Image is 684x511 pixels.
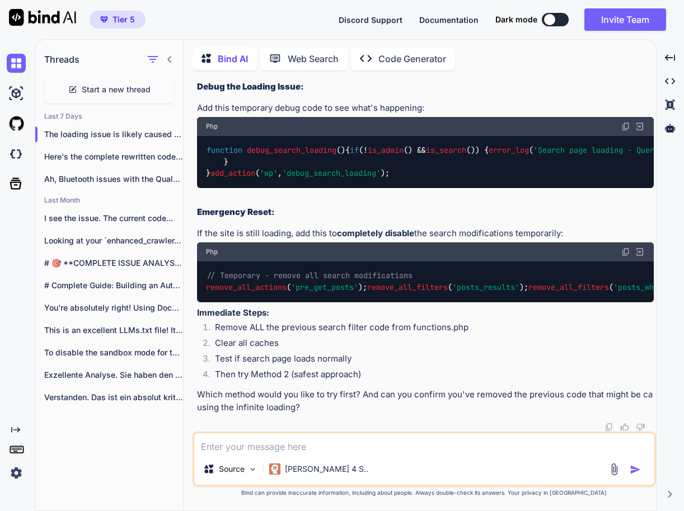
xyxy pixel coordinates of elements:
[197,102,654,115] p: Add this temporary debug code to see what's happening:
[44,392,183,403] p: Verstanden. Das ist ein absolut kritischer Punkt,...
[368,146,404,156] span: is_admin
[7,463,26,482] img: settings
[206,122,218,131] span: Php
[367,282,448,292] span: remove_all_filters
[378,52,446,65] p: Code Generator
[44,347,183,358] p: To disable the sandbox mode for the...
[44,53,79,66] h1: Threads
[7,54,26,73] img: chat
[44,280,183,291] p: # Complete Guide: Building an Automated Web...
[113,14,135,25] span: Tier 5
[100,16,108,23] img: premium
[44,325,183,336] p: This is an excellent LLMs.txt file! It's...
[426,146,466,156] span: is_search
[621,247,630,256] img: copy
[206,368,654,384] li: Then try Method 2 (safest approach)
[193,489,656,497] p: Bind can provide inaccurate information, including about people. Always double-check its answers....
[210,168,255,178] span: add_action
[291,282,358,292] span: 'pre_get_posts'
[247,146,336,156] span: debug_search_loading
[495,14,537,25] span: Dark mode
[44,302,183,313] p: You're absolutely right! Using Docker would be...
[613,282,672,292] span: 'posts_where'
[636,423,645,432] img: dislike
[350,146,359,156] span: if
[635,121,645,132] img: Open in Browser
[288,52,339,65] p: Web Search
[44,213,183,224] p: I see the issue. The current code...
[282,168,381,178] span: 'debug_search_loading'
[35,196,183,205] h2: Last Month
[260,168,278,178] span: 'wp'
[7,84,26,103] img: ai-studio
[620,423,629,432] img: like
[44,129,183,140] p: The loading issue is likely caused by...
[44,235,183,246] p: Looking at your `enhanced_crawler.py` file, I can...
[608,463,621,476] img: attachment
[206,337,654,353] li: Clear all caches
[207,271,413,281] span: // Temporary - remove all search modifications
[44,257,183,269] p: # 🎯 **COMPLETE ISSUE ANALYSIS & SOLUTION...
[206,321,654,337] li: Remove ALL the previous search filter code from functions.php
[605,423,613,432] img: copy
[7,114,26,133] img: githubLight
[44,369,183,381] p: Exzellente Analyse. Sie haben den entscheidenden Punkt...
[207,146,242,156] span: function
[621,122,630,131] img: copy
[528,282,609,292] span: remove_all_filters
[9,9,76,26] img: Bind AI
[489,146,529,156] span: error_log
[206,270,681,293] code: ( ); ( ); ( );
[90,11,146,29] button: premiumTier 5
[584,8,666,31] button: Invite Team
[533,146,672,156] span: 'Search page loading - Query: '
[206,247,218,256] span: Php
[419,14,479,26] button: Documentation
[197,227,654,240] p: If the site is still loading, add this to the search modifications temporarily:
[44,151,183,162] p: Here's the complete rewritten code with all...
[207,146,345,156] span: ( )
[197,307,269,318] strong: Immediate Steps:
[44,174,183,185] p: Ah, Bluetooth issues with the Qualcomm FastConnect...
[82,84,151,95] span: Start a new thread
[635,247,645,257] img: Open in Browser
[206,282,287,292] span: remove_all_actions
[219,463,245,475] p: Source
[218,52,248,65] p: Bind AI
[197,207,275,217] strong: Emergency Reset:
[285,463,368,475] p: [PERSON_NAME] 4 S..
[7,144,26,163] img: darkCloudIdeIcon
[269,463,280,475] img: Claude 4 Sonnet
[35,112,183,121] h2: Last 7 Days
[339,15,402,25] span: Discord Support
[419,15,479,25] span: Documentation
[452,282,519,292] span: 'posts_results'
[630,464,641,475] img: icon
[197,81,304,92] strong: Debug the Loading Issue:
[206,353,654,368] li: Test if search page loads normally
[337,228,414,238] strong: completely disable
[248,465,257,474] img: Pick Models
[197,388,654,414] p: Which method would you like to try first? And can you confirm you've removed the previous code th...
[339,14,402,26] button: Discord Support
